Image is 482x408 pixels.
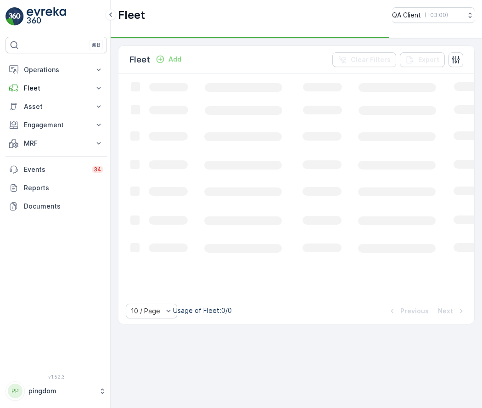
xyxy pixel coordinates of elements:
[24,202,103,211] p: Documents
[387,306,430,317] button: Previous
[94,166,101,173] p: 34
[400,52,445,67] button: Export
[438,306,453,316] p: Next
[24,183,103,193] p: Reports
[400,306,429,316] p: Previous
[6,97,107,116] button: Asset
[351,55,391,64] p: Clear Filters
[24,139,89,148] p: MRF
[27,7,66,26] img: logo_light-DOdMpM7g.png
[6,160,107,179] a: Events34
[24,84,89,93] p: Fleet
[6,179,107,197] a: Reports
[332,52,396,67] button: Clear Filters
[91,41,101,49] p: ⌘B
[392,11,421,20] p: QA Client
[6,116,107,134] button: Engagement
[418,55,439,64] p: Export
[6,381,107,401] button: PPpingdom
[8,384,22,398] div: PP
[24,120,89,130] p: Engagement
[28,386,94,396] p: pingdom
[392,7,475,23] button: QA Client(+03:00)
[152,54,185,65] button: Add
[173,306,232,315] p: Usage of Fleet : 0/0
[168,55,181,64] p: Add
[6,374,107,380] span: v 1.52.3
[6,7,24,26] img: logo
[129,53,150,66] p: Fleet
[425,11,448,19] p: ( +03:00 )
[6,197,107,215] a: Documents
[24,165,86,174] p: Events
[118,8,145,23] p: Fleet
[6,134,107,153] button: MRF
[6,79,107,97] button: Fleet
[24,65,89,74] p: Operations
[437,306,467,317] button: Next
[6,61,107,79] button: Operations
[24,102,89,111] p: Asset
